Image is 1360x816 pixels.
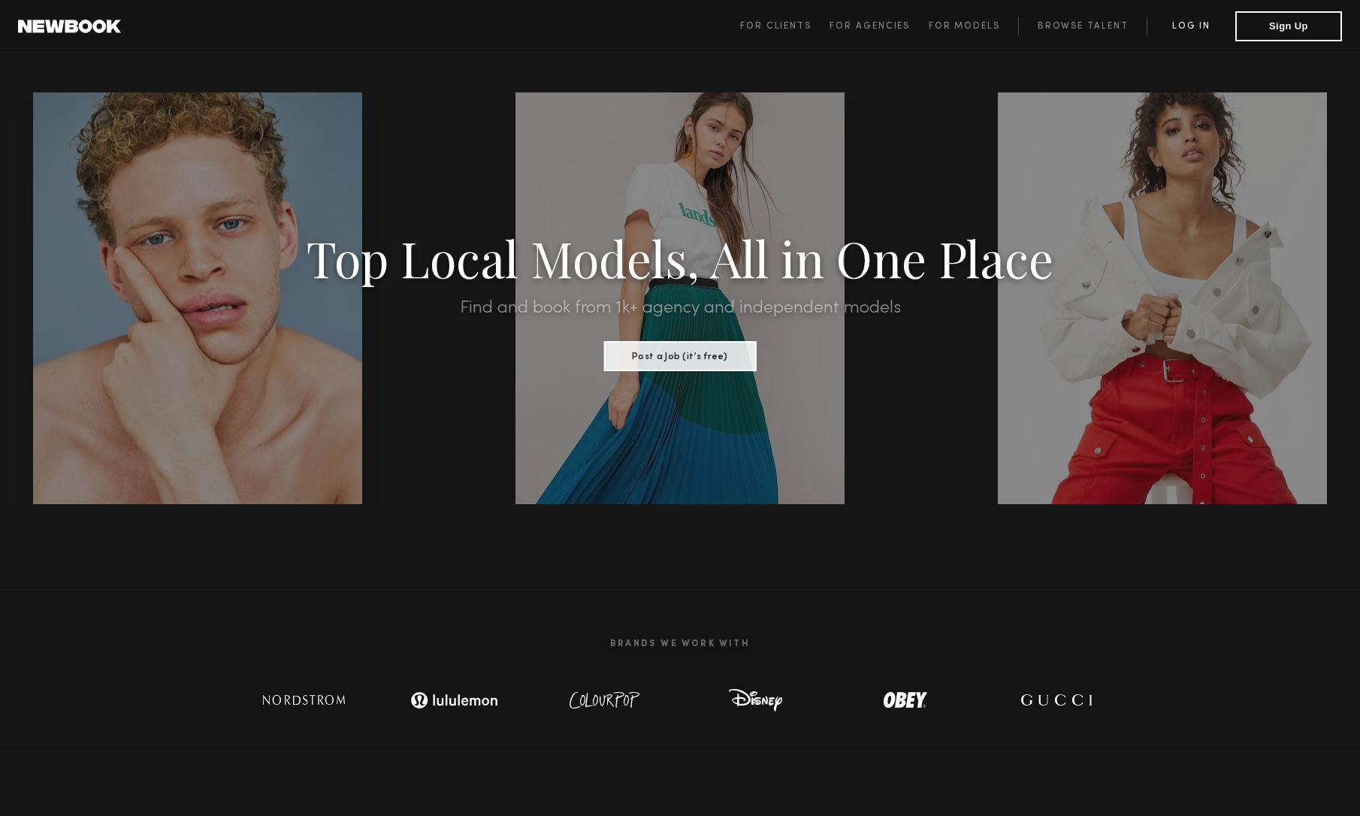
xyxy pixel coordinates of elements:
[830,22,910,31] span: For Agencies
[706,685,804,715] img: logo-disney.svg
[740,17,830,35] a: For Clients
[929,22,1000,31] span: For Models
[740,22,811,31] span: For Clients
[102,299,1259,317] h2: Find and book from 1k+ agency and independent models
[830,17,928,35] a: For Agencies
[929,17,1019,35] a: For Models
[102,234,1259,281] h1: Top Local Models, All in One Place
[857,685,954,715] img: logo-obey.svg
[1235,11,1342,41] button: Sign Up
[252,685,357,715] img: logo-nordstrom.svg
[402,685,507,715] img: logo-lulu.svg
[229,621,1131,667] h2: Brands We Work With
[1018,17,1147,35] a: Browse Talent
[1007,685,1105,715] img: logo-gucci.svg
[604,346,757,363] a: Post a Job (it’s free)
[1147,17,1235,35] a: Log in
[604,341,757,371] button: Post a Job (it’s free)
[556,685,654,715] img: logo-colour-pop.svg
